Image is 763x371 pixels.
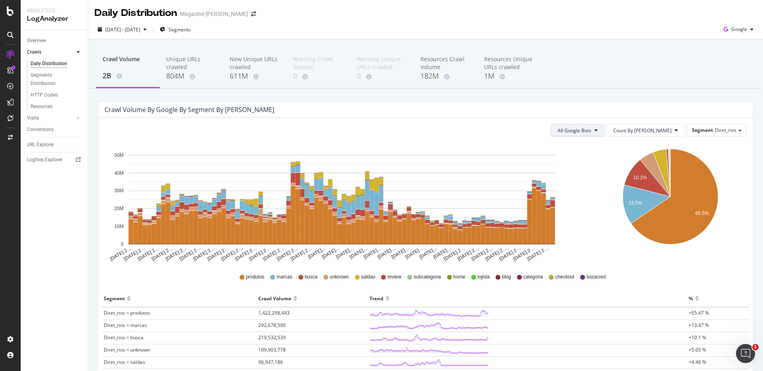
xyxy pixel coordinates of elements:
[595,143,746,262] svg: A chart.
[104,322,147,328] span: Diret_rios = marcas
[357,71,408,81] div: 0
[251,11,256,17] div: arrow-right-arrow-left
[420,55,471,71] div: Resources Crawl Volume
[613,127,672,134] span: Count By Day
[105,26,140,33] span: [DATE] - [DATE]
[95,6,177,20] div: Daily Distribution
[414,274,441,280] span: subcategoria
[420,71,471,81] div: 182M
[689,346,706,353] span: +5.05 %
[27,37,46,45] div: Overview
[103,71,153,81] div: 2B
[27,156,82,164] a: Logfiles Explorer
[736,344,755,363] iframe: Intercom live chat
[114,170,124,176] text: 40M
[555,274,574,280] span: checkout
[628,200,642,206] text: 13.5%
[258,322,286,328] span: 292,678,590
[230,55,281,71] div: New Unique URLs crawled
[104,309,150,316] span: Diret_rios = produtos
[27,141,54,149] div: URL Explorer
[105,143,579,262] svg: A chart.
[31,71,75,88] div: Segments Distribution
[258,292,291,305] div: Crawl Volume
[370,292,383,305] div: Trend
[293,71,344,81] div: 0
[27,6,81,14] div: Analytics
[31,91,82,99] a: HTTP Codes
[258,359,283,365] span: 96,947,186
[484,71,535,81] div: 1M
[731,26,747,33] span: Google
[387,274,401,280] span: review
[157,23,194,36] button: Segments
[27,14,81,23] div: LogAnalyzer
[31,71,82,88] a: Segments Distribution
[27,156,62,164] div: Logfiles Explorer
[104,346,150,353] span: Diret_rios = unknown
[114,153,124,158] text: 50M
[689,309,709,316] span: +65.47 %
[104,334,143,341] span: Diret_rios = busca
[27,114,74,122] a: Visits
[689,334,706,341] span: +10.1 %
[715,127,736,133] span: Diret_rios
[695,211,709,216] text: 65.5%
[587,274,606,280] span: luizacred
[168,26,191,33] span: Segments
[166,71,217,81] div: 804M
[502,274,511,280] span: blog
[31,102,82,111] a: Resources
[361,274,375,280] span: saldao
[453,274,465,280] span: home
[478,274,490,280] span: lojista
[689,359,706,365] span: +4.46 %
[246,274,265,280] span: produtos
[606,124,685,137] button: Count By [PERSON_NAME]
[689,322,709,328] span: +13.47 %
[180,10,248,18] div: Magazine [PERSON_NAME]
[357,55,408,71] div: Warning Unique URLs crawled
[752,344,759,350] span: 1
[293,55,344,71] div: Warning Crawl Volume
[114,224,124,229] text: 10M
[31,102,52,111] div: Resources
[27,126,82,134] a: Conversions
[104,292,125,305] div: Segment
[551,124,604,137] button: All Google Bots
[27,48,74,56] a: Crawls
[105,106,274,114] div: Crawl Volume by google by Segment by [PERSON_NAME]
[720,23,757,36] button: Google
[166,55,217,71] div: Unique URLs crawled
[305,274,318,280] span: busca
[27,141,82,149] a: URL Explorer
[558,127,591,134] span: All Google Bots
[633,175,647,180] text: 10.1%
[31,60,82,68] a: Daily Distribution
[114,206,124,211] text: 20M
[689,292,693,305] div: %
[114,188,124,194] text: 30M
[104,359,145,365] span: Diret_rios = saldao
[31,91,58,99] div: HTTP Codes
[484,55,535,71] div: Resources Unique URLs crawled
[692,127,713,133] span: Segment
[103,55,153,70] div: Crawl Volume
[258,334,286,341] span: 219,532,539
[277,274,292,280] span: marcas
[523,274,543,280] span: categoria
[31,60,67,68] div: Daily Distribution
[121,242,124,247] text: 0
[258,346,286,353] span: 109,903,778
[95,23,150,36] button: [DATE] - [DATE]
[27,37,82,45] a: Overview
[258,309,290,316] span: 1,422,298,443
[27,48,41,56] div: Crawls
[230,71,281,81] div: 611M
[27,126,54,134] div: Conversions
[330,274,349,280] span: unknown
[27,114,39,122] div: Visits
